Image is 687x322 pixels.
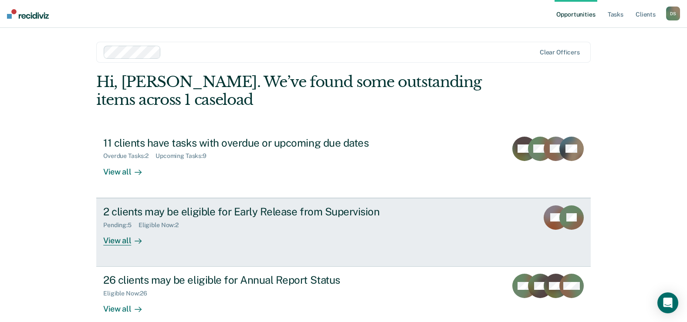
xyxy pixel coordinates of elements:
[103,137,409,149] div: 11 clients have tasks with overdue or upcoming due dates
[103,290,154,297] div: Eligible Now : 26
[666,7,680,20] div: D S
[103,228,152,245] div: View all
[666,7,680,20] button: DS
[103,205,409,218] div: 2 clients may be eligible for Early Release from Supervision
[103,297,152,314] div: View all
[103,221,139,229] div: Pending : 5
[103,274,409,286] div: 26 clients may be eligible for Annual Report Status
[657,292,678,313] div: Open Intercom Messenger
[156,152,213,160] div: Upcoming Tasks : 9
[96,73,492,109] div: Hi, [PERSON_NAME]. We’ve found some outstanding items across 1 caseload
[96,198,591,267] a: 2 clients may be eligible for Early Release from SupervisionPending:5Eligible Now:2View all
[103,152,156,160] div: Overdue Tasks : 2
[96,130,591,198] a: 11 clients have tasks with overdue or upcoming due datesOverdue Tasks:2Upcoming Tasks:9View all
[139,221,186,229] div: Eligible Now : 2
[7,9,49,19] img: Recidiviz
[540,49,580,56] div: Clear officers
[103,160,152,177] div: View all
